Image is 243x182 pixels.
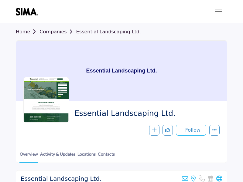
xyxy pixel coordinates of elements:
[210,5,227,18] button: Toggle navigation
[209,125,220,136] button: More details
[176,125,206,136] button: Follow
[86,41,157,101] h1: Essential Landscaping Ltd.
[77,151,96,162] a: Locations
[16,29,39,35] a: Home
[76,29,141,35] a: Essential Landscaping Ltd.
[19,151,38,163] a: Overview
[163,125,173,136] button: Like
[40,151,76,162] a: Activity & Updates
[98,151,115,162] a: Contacts
[16,8,41,15] img: site Logo
[74,109,215,119] span: Essential Landscaping Ltd.
[39,29,76,35] a: Companies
